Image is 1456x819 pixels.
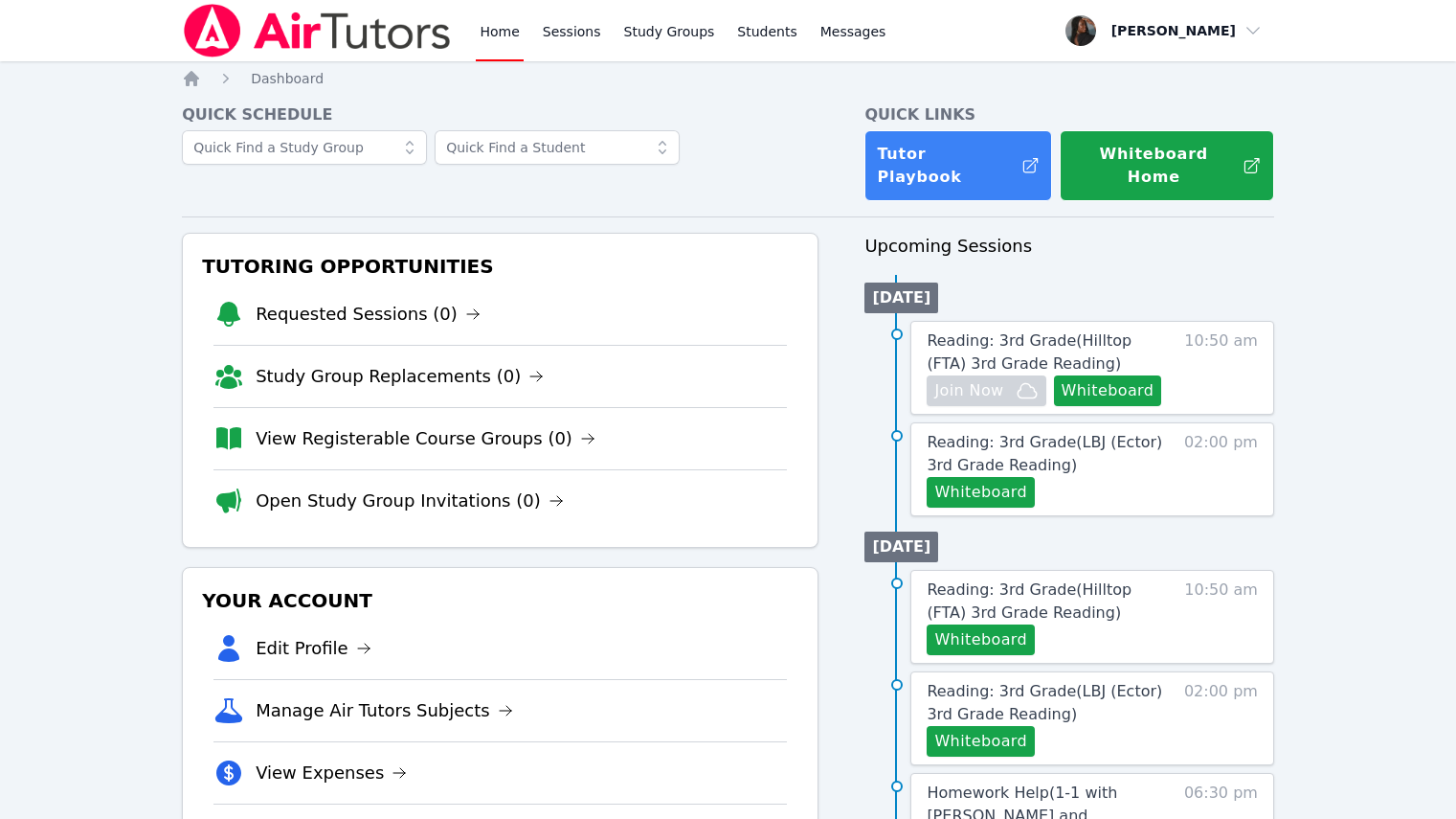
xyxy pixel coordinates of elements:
h3: Tutoring Opportunities [198,249,802,284]
a: Open Study Group Invitations (0) [256,488,564,514]
img: Air Tutors [182,4,453,57]
a: Requested Sessions (0) [256,301,481,328]
button: Whiteboard [927,625,1035,655]
a: Reading: 3rd Grade(Hilltop (FTA) 3rd Grade Reading) [927,330,1175,375]
span: Reading: 3rd Grade ( Hilltop (FTA) 3rd Grade Reading ) [927,331,1131,373]
h4: Quick Links [864,103,1274,126]
span: 02:00 pm [1184,680,1258,757]
a: Study Group Replacements (0) [256,363,544,390]
a: View Expenses [256,760,407,786]
a: Reading: 3rd Grade(LBJ (Ector) 3rd Grade Reading) [927,680,1175,726]
a: Tutor Playbook [864,130,1052,201]
span: 10:50 am [1184,579,1258,655]
input: Quick Find a Student [435,130,680,165]
span: Reading: 3rd Grade ( LBJ (Ector) 3rd Grade Reading ) [927,433,1162,474]
span: Reading: 3rd Grade ( LBJ (Ector) 3rd Grade Reading ) [927,682,1162,723]
h3: Your Account [198,583,802,618]
span: 02:00 pm [1184,431,1258,508]
input: Quick Find a Study Group [182,130,427,165]
a: Reading: 3rd Grade(Hilltop (FTA) 3rd Grade Reading) [927,579,1175,625]
a: Edit Profile [256,635,371,662]
span: Dashboard [251,71,324,86]
li: [DATE] [864,283,938,313]
button: Whiteboard [1054,375,1162,406]
span: Messages [820,22,886,41]
button: Whiteboard [927,726,1035,757]
nav: Breadcrumb [182,69,1274,88]
button: Join Now [927,375,1045,406]
a: Manage Air Tutors Subjects [256,697,513,724]
a: Dashboard [251,69,324,88]
span: Reading: 3rd Grade ( Hilltop (FTA) 3rd Grade Reading ) [927,580,1131,622]
h3: Upcoming Sessions [864,233,1274,260]
button: Whiteboard Home [1060,130,1274,201]
span: Join Now [934,379,1003,402]
li: [DATE] [864,532,938,562]
h4: Quick Schedule [182,103,818,126]
a: View Registerable Course Groups (0) [256,425,595,452]
span: 10:50 am [1184,330,1258,406]
a: Reading: 3rd Grade(LBJ (Ector) 3rd Grade Reading) [927,431,1175,477]
button: Whiteboard [927,477,1035,508]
